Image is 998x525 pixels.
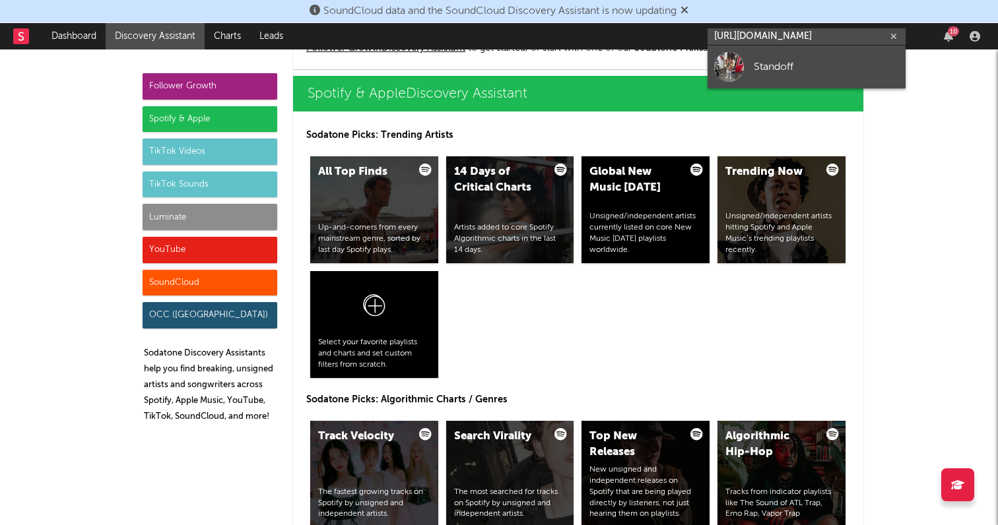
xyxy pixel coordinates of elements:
a: All Top FindsUp-and-comers from every mainstream genre, sorted by last day Spotify plays. [310,156,438,263]
p: Sodatone Picks: Algorithmic Charts / Genres [306,392,850,408]
p: Sodatone Discovery Assistants help you find breaking, unsigned artists and songwriters across Spo... [144,346,277,425]
div: New unsigned and independent releases on Spotify that are being played directly by listeners, not... [589,464,702,520]
div: Track Velocity [318,429,408,445]
div: 10 [948,26,959,36]
a: Spotify & AppleDiscovery Assistant [293,76,863,111]
a: Follower GrowthDiscovery Assistant [306,44,465,53]
div: Up-and-comers from every mainstream genre, sorted by last day Spotify plays. [318,222,430,255]
a: Global New Music [DATE]Unsigned/independent artists currently listed on core New Music [DATE] pla... [582,156,710,263]
div: Search Virality [454,429,544,445]
div: Follower Growth [143,73,277,100]
a: 14 Days of Critical ChartsArtists added to core Spotify Algorithmic charts in the last 14 days. [446,156,574,263]
div: OCC ([GEOGRAPHIC_DATA]) [143,302,277,328]
div: Algorithmic Hip-Hop [725,429,815,460]
div: Luminate [143,204,277,230]
div: Artists added to core Spotify Algorithmic charts in the last 14 days. [454,222,566,255]
a: Trending NowUnsigned/independent artists hitting Spotify and Apple Music’s trending playlists rec... [717,156,846,263]
button: 10 [944,31,953,42]
div: Trending Now [725,164,815,180]
div: Unsigned/independent artists currently listed on core New Music [DATE] playlists worldwide. [589,211,702,255]
a: Discovery Assistant [106,23,205,49]
div: The fastest growing tracks on Spotify by unsigned and independent artists. [318,487,430,520]
a: Select your favorite playlists and charts and set custom filters from scratch. [310,271,438,378]
span: Sodatone Picks [634,44,703,53]
span: Dismiss [681,6,688,16]
div: SoundCloud [143,270,277,296]
a: Charts [205,23,250,49]
a: Standoff [708,46,906,88]
a: Leads [250,23,292,49]
div: Top New Releases [589,429,679,460]
span: SoundCloud data and the SoundCloud Discovery Assistant is now updating [323,6,677,16]
div: All Top Finds [318,164,408,180]
div: TikTok Videos [143,139,277,165]
a: Dashboard [42,23,106,49]
div: The most searched for tracks on Spotify by unsigned and independent artists. [454,487,566,520]
p: Sodatone Picks: Trending Artists [306,127,850,143]
div: Global New Music [DATE] [589,164,679,196]
input: Search for artists [708,28,906,45]
div: Spotify & Apple [143,106,277,133]
div: TikTok Sounds [143,171,277,198]
div: 14 Days of Critical Charts [454,164,544,196]
div: Select your favorite playlists and charts and set custom filters from scratch. [318,337,430,370]
div: YouTube [143,237,277,263]
div: Unsigned/independent artists hitting Spotify and Apple Music’s trending playlists recently. [725,211,838,255]
div: Tracks from indicator playlists like The Sound of ATL Trap, Emo Rap, Vapor Trap [725,487,838,520]
div: Standoff [754,59,899,75]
